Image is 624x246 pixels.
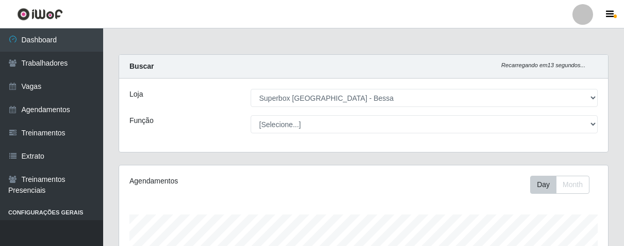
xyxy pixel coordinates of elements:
button: Day [530,176,556,194]
label: Função [129,115,154,126]
img: CoreUI Logo [17,8,63,21]
button: Month [556,176,589,194]
div: Toolbar with button groups [530,176,598,194]
div: First group [530,176,589,194]
strong: Buscar [129,62,154,70]
div: Agendamentos [129,176,316,187]
i: Recarregando em 13 segundos... [501,62,585,68]
label: Loja [129,89,143,100]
